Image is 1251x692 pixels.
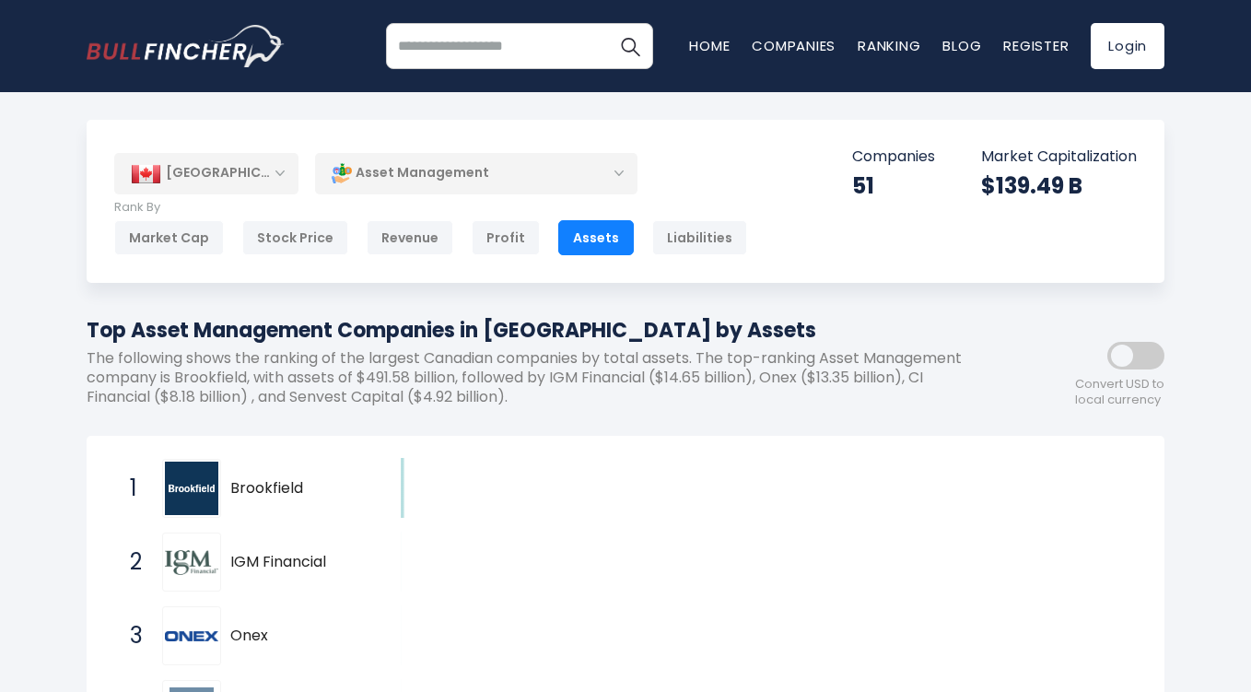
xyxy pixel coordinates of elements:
[114,200,747,216] p: Rank By
[121,620,139,651] span: 3
[367,220,453,255] div: Revenue
[87,315,999,346] h1: Top Asset Management Companies in [GEOGRAPHIC_DATA] by Assets
[121,473,139,504] span: 1
[121,546,139,578] span: 2
[1003,36,1069,55] a: Register
[242,220,348,255] div: Stock Price
[981,171,1137,200] div: $139.49 B
[981,147,1137,167] p: Market Capitalization
[652,220,747,255] div: Liabilities
[87,25,285,67] img: bullfincher logo
[852,171,935,200] div: 51
[852,147,935,167] p: Companies
[607,23,653,69] button: Search
[114,153,298,194] div: [GEOGRAPHIC_DATA]
[752,36,836,55] a: Companies
[165,462,218,515] img: Brookfield
[230,479,369,498] span: Brookfield
[87,25,285,67] a: Go to homepage
[558,220,634,255] div: Assets
[1091,23,1164,69] a: Login
[165,631,218,640] img: Onex
[230,553,369,572] span: IGM Financial
[472,220,540,255] div: Profit
[230,627,369,646] span: Onex
[315,152,637,194] div: Asset Management
[114,220,224,255] div: Market Cap
[87,349,999,406] p: The following shows the ranking of the largest Canadian companies by total assets. The top-rankin...
[1075,377,1164,408] span: Convert USD to local currency
[942,36,981,55] a: Blog
[858,36,920,55] a: Ranking
[689,36,730,55] a: Home
[165,550,218,575] img: IGM Financial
